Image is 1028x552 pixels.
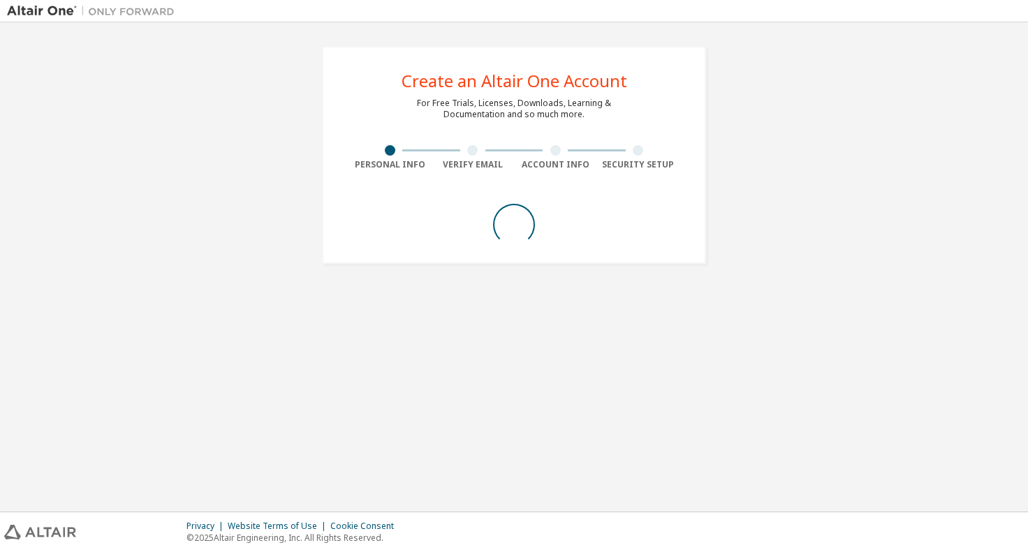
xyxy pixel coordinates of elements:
div: For Free Trials, Licenses, Downloads, Learning & Documentation and so much more. [417,98,611,120]
img: Altair One [7,4,182,18]
div: Privacy [186,521,228,532]
div: Security Setup [597,159,680,170]
div: Website Terms of Use [228,521,330,532]
div: Personal Info [348,159,432,170]
p: © 2025 Altair Engineering, Inc. All Rights Reserved. [186,532,402,544]
img: altair_logo.svg [4,525,76,539]
div: Account Info [514,159,597,170]
div: Create an Altair One Account [402,73,627,89]
div: Verify Email [432,159,515,170]
div: Cookie Consent [330,521,402,532]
